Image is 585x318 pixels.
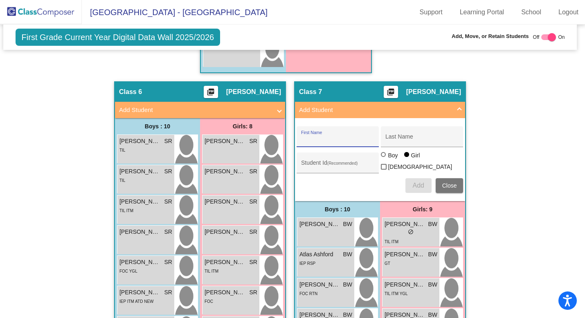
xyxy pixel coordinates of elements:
mat-expansion-panel-header: Add Student [295,102,465,118]
button: Print Students Details [204,86,218,98]
div: Girl [411,151,420,159]
span: Off [533,34,540,41]
mat-panel-title: Add Student [119,105,271,115]
span: SR [250,228,257,236]
span: SR [164,137,172,146]
span: BW [428,250,437,259]
mat-expansion-panel-header: Add Student [115,102,285,118]
mat-panel-title: Add Student [299,105,451,115]
span: TIL [119,178,125,183]
span: GT [385,261,390,266]
span: Class 7 [299,88,322,96]
span: BW [343,280,352,289]
span: [PERSON_NAME] [205,137,245,146]
a: Learning Portal [453,6,511,19]
span: TIL ITM [385,240,398,244]
span: [PERSON_NAME] [119,288,160,297]
span: IEP RSP [299,261,315,266]
div: Girls: 9 [380,201,465,217]
button: Print Students Details [384,86,398,98]
span: [PERSON_NAME] [PERSON_NAME] [299,220,340,228]
span: Atlas Ashford [299,250,340,259]
span: BW [343,220,352,228]
span: FOC YGL [119,269,137,273]
span: Add, Move, or Retain Students [452,32,529,40]
div: Add Student [295,118,465,201]
span: [PERSON_NAME] [119,258,160,266]
span: [DEMOGRAPHIC_DATA] [388,162,452,172]
span: [PERSON_NAME] [226,88,281,96]
button: Close [436,178,464,193]
span: BW [428,280,437,289]
span: Add [412,182,424,189]
span: SR [164,288,172,297]
a: School [515,6,548,19]
span: SR [250,197,257,206]
span: [PERSON_NAME] [205,167,245,176]
span: SR [164,258,172,266]
a: Logout [552,6,585,19]
span: TIL [119,148,125,152]
div: Boys : 10 [295,201,380,217]
span: SR [164,167,172,176]
div: Boys : 10 [115,118,200,134]
input: Student Id [301,163,375,169]
span: [PERSON_NAME] [205,258,245,266]
input: Last Name [385,137,459,143]
span: [PERSON_NAME] [385,280,425,289]
span: [PERSON_NAME] [119,167,160,176]
span: Close [442,182,457,189]
span: [PERSON_NAME] [119,228,160,236]
button: Add [405,178,432,193]
span: SR [250,167,257,176]
span: [PERSON_NAME] [205,228,245,236]
span: Class 6 [119,88,142,96]
span: SR [250,137,257,146]
span: IEP ITM ATD NEW [119,299,154,304]
span: TIL ITM YGL [385,291,408,296]
mat-icon: picture_as_pdf [386,88,396,99]
a: Support [413,6,449,19]
span: TIL ITM [205,269,218,273]
span: TIL ITM [119,208,133,213]
span: do_not_disturb_alt [408,229,414,235]
span: [PERSON_NAME] [385,220,425,228]
div: Boy [387,151,398,159]
span: FOC [205,299,213,304]
span: [GEOGRAPHIC_DATA] - [GEOGRAPHIC_DATA] [82,6,268,19]
div: Girls: 8 [200,118,285,134]
span: SR [164,228,172,236]
input: First Name [301,137,375,143]
span: FOC RTN [299,291,317,296]
span: [PERSON_NAME] [119,137,160,146]
span: SR [250,288,257,297]
span: BW [428,220,437,228]
span: [PERSON_NAME] [299,280,340,289]
span: [PERSON_NAME] [406,88,461,96]
span: [PERSON_NAME] [205,288,245,297]
span: SR [164,197,172,206]
span: On [558,34,565,41]
mat-icon: picture_as_pdf [206,88,216,99]
span: [PERSON_NAME] [119,197,160,206]
span: [PERSON_NAME] [385,250,425,259]
span: BW [343,250,352,259]
span: [PERSON_NAME] [205,197,245,206]
span: SR [250,258,257,266]
span: First Grade Current Year Digital Data Wall 2025/2026 [16,29,220,46]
